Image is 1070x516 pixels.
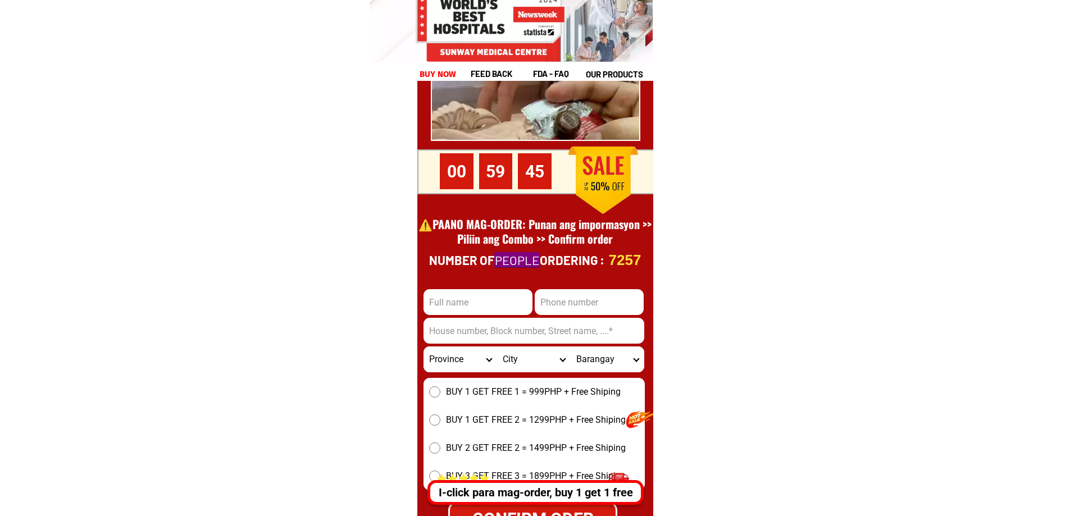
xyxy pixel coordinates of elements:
[424,289,532,315] input: Input full_name
[535,289,644,315] input: Input phone_number
[446,441,626,455] span: BUY 2 GET FREE 2 = 1499PHP + Free Shiping
[418,217,652,261] h1: ⚠️️PAANO MAG-ORDER: Punan ang impormasyon >> Piliin ang Combo >> Confirm order
[497,346,571,372] select: Select district
[429,386,440,398] input: BUY 1 GET FREE 1 = 999PHP + Free Shiping
[429,414,440,426] input: BUY 1 GET FREE 2 = 1299PHP + Free Shiping
[571,346,644,372] select: Select commune
[446,385,621,399] span: BUY 1 GET FREE 1 = 999PHP + Free Shiping
[430,484,641,501] div: I-click para mag-order, buy 1 get 1 free
[609,251,640,269] p: 7257
[471,67,531,80] h1: feed back
[446,413,626,427] span: BUY 1 GET FREE 2 = 1299PHP + Free Shiping
[420,68,457,81] h1: buy now
[533,67,596,80] h1: fda - FAQ
[429,442,440,454] input: BUY 2 GET FREE 2 = 1499PHP + Free Shiping
[424,346,497,372] select: Select province
[424,318,644,344] input: Input address
[586,68,652,81] h1: our products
